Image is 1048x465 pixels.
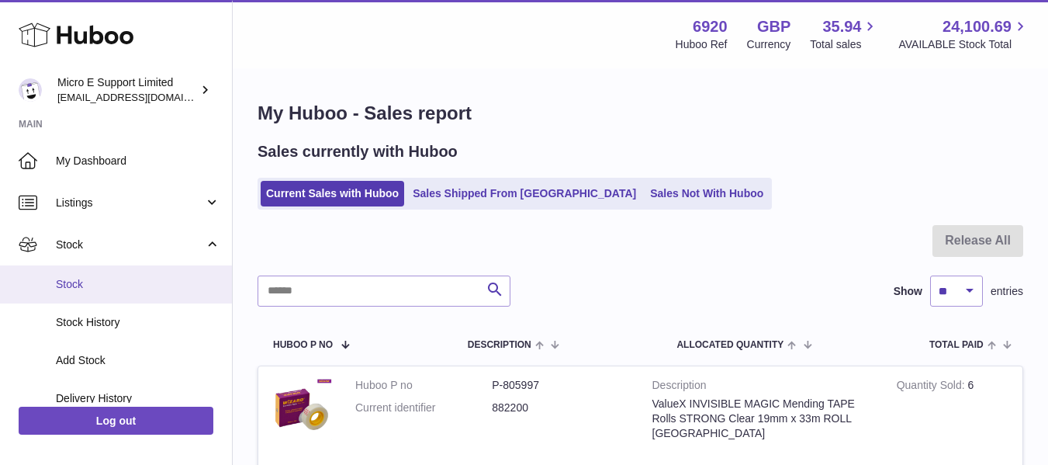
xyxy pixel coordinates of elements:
[897,379,968,395] strong: Quantity Sold
[19,407,213,435] a: Log out
[898,37,1029,52] span: AVAILABLE Stock Total
[991,284,1023,299] span: entries
[57,91,228,103] span: [EMAIL_ADDRESS][DOMAIN_NAME]
[258,141,458,162] h2: Sales currently with Huboo
[898,16,1029,52] a: 24,100.69 AVAILABLE Stock Total
[258,101,1023,126] h1: My Huboo - Sales report
[810,16,879,52] a: 35.94 Total sales
[885,366,1022,456] td: 6
[894,284,922,299] label: Show
[355,378,492,393] dt: Huboo P no
[652,378,873,397] strong: Description
[57,75,197,105] div: Micro E Support Limited
[261,181,404,206] a: Current Sales with Huboo
[492,401,628,415] dd: 882200
[56,238,204,252] span: Stock
[822,16,861,37] span: 35.94
[270,378,332,440] img: $_57.PNG
[56,277,220,292] span: Stock
[747,37,791,52] div: Currency
[693,16,728,37] strong: 6920
[56,154,220,168] span: My Dashboard
[676,340,783,350] span: ALLOCATED Quantity
[652,397,873,441] div: ValueX INVISIBLE MAGIC Mending TAPE Rolls STRONG Clear 19mm x 33m ROLL [GEOGRAPHIC_DATA]
[492,378,628,393] dd: P-805997
[810,37,879,52] span: Total sales
[676,37,728,52] div: Huboo Ref
[468,340,531,350] span: Description
[645,181,769,206] a: Sales Not With Huboo
[56,391,220,406] span: Delivery History
[943,16,1012,37] span: 24,100.69
[56,196,204,210] span: Listings
[757,16,790,37] strong: GBP
[19,78,42,102] img: contact@micropcsupport.com
[355,401,492,415] dt: Current identifier
[929,340,984,350] span: Total paid
[407,181,642,206] a: Sales Shipped From [GEOGRAPHIC_DATA]
[56,315,220,330] span: Stock History
[56,353,220,368] span: Add Stock
[273,340,333,350] span: Huboo P no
